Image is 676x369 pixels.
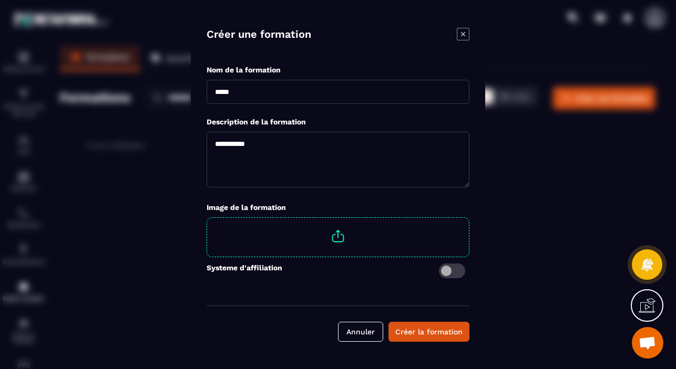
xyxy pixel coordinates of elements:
[207,263,282,278] label: Systeme d'affiliation
[207,66,281,74] label: Nom de la formation
[388,322,469,342] button: Créer la formation
[207,203,286,212] label: Image de la formation
[338,322,383,342] button: Annuler
[207,28,311,43] h4: Créer une formation
[395,326,463,337] div: Créer la formation
[632,327,663,359] div: Ouvrir le chat
[207,118,306,126] label: Description de la formation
